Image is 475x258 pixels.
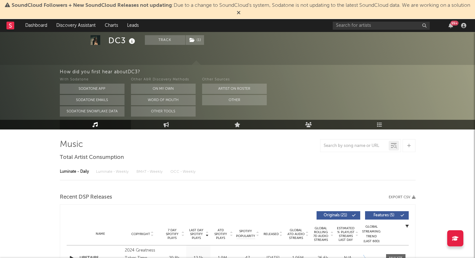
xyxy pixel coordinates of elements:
span: Global Rolling 7D Audio Streams [312,226,330,242]
div: Name [80,232,122,236]
button: Word Of Mouth [131,95,196,105]
span: Originals ( 21 ) [321,213,351,217]
span: Spotify Popularity [236,229,255,239]
span: Released [264,232,279,236]
button: Sodatone Snowflake Data [60,106,124,117]
input: Search for artists [333,22,430,30]
div: With Sodatone [60,76,124,84]
a: Charts [100,19,123,32]
div: Luminate - Daily [60,166,90,177]
button: 99+ [448,23,453,28]
div: Global Streaming Trend (Last 60D) [362,224,381,244]
span: Estimated % Playlist Streams Last Day [337,226,355,242]
span: 7 Day Spotify Plays [164,228,181,240]
button: Artist on Roster [202,84,267,94]
button: Features(5) [365,211,409,220]
input: Search by song name or URL [320,143,389,149]
span: ATD Spotify Plays [212,228,229,240]
span: Total Artist Consumption [60,154,124,161]
a: Discovery Assistant [52,19,100,32]
span: Last Day Spotify Plays [188,228,205,240]
span: Features ( 5 ) [369,213,399,217]
button: Export CSV [389,195,416,199]
div: 99 + [450,21,459,26]
button: Originals(21) [317,211,360,220]
span: Dismiss [237,11,241,16]
span: Global ATD Audio Streams [287,228,305,240]
button: Other [202,95,267,105]
span: : Due to a change to SoundCloud's system, Sodatone is not updating to the latest SoundCloud data.... [12,3,470,8]
button: On My Own [131,84,196,94]
div: Other A&R Discovery Methods [131,76,196,84]
div: Other Sources [202,76,267,84]
button: (1) [186,35,204,45]
button: Sodatone App [60,84,124,94]
a: Dashboard [21,19,52,32]
span: Copyright [131,232,150,236]
button: Sodatone Emails [60,95,124,105]
a: Leads [123,19,143,32]
span: SoundCloud Followers + New SoundCloud Releases not updating [12,3,172,8]
div: DC3 [108,35,137,46]
button: Other Tools [131,106,196,117]
span: ( 1 ) [185,35,204,45]
span: Recent DSP Releases [60,193,112,201]
button: Track [145,35,185,45]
